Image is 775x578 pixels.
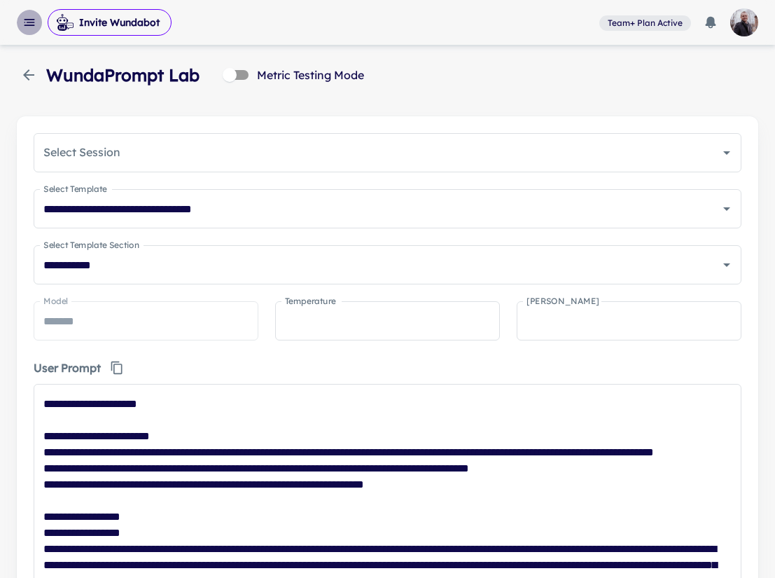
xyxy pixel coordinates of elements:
[526,295,599,307] label: [PERSON_NAME]
[46,62,200,88] h4: WundaPrompt Lab
[43,295,68,307] label: Model
[257,67,364,83] span: Metric Testing Mode
[285,295,336,307] label: Temperature
[48,9,172,36] button: Invite Wundabot
[599,14,691,32] a: View and manage your current plan and billing details.
[730,8,758,36] img: photoURL
[34,359,101,376] h6: User Prompt
[717,255,736,275] button: Open
[602,17,688,29] span: Team+ Plan Active
[43,183,107,195] label: Select Template
[717,199,736,219] button: Open
[43,239,139,251] label: Select Template Section
[48,8,172,36] span: Invite Wundabot to record a meeting
[599,15,691,29] span: View and manage your current plan and billing details.
[717,143,736,163] button: Open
